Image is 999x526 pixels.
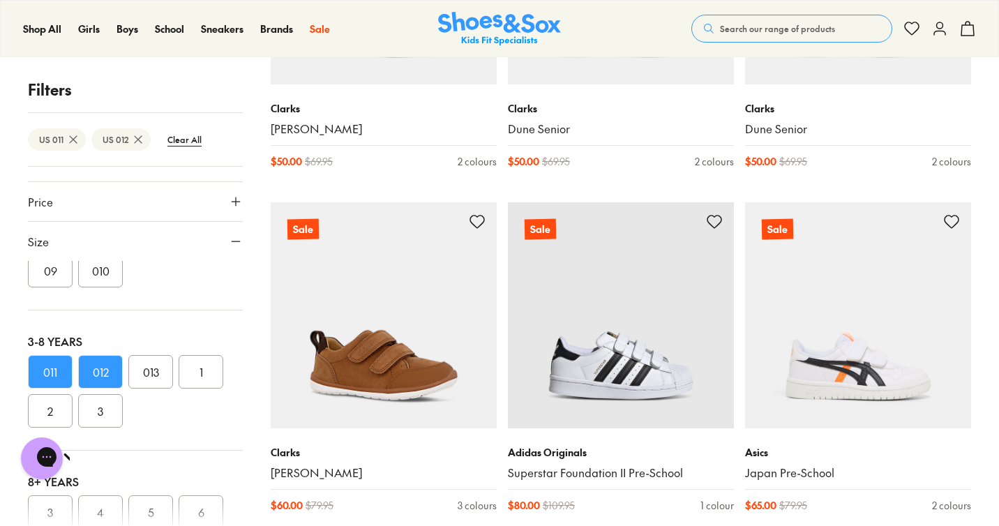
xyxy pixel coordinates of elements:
[508,101,734,116] p: Clarks
[179,355,223,389] button: 1
[305,154,333,169] span: $ 69.95
[310,22,330,36] a: Sale
[271,445,497,460] p: Clarks
[542,154,570,169] span: $ 69.95
[508,121,734,137] a: Dune Senior
[28,193,53,210] span: Price
[745,121,971,137] a: Dune Senior
[78,22,100,36] a: Girls
[271,498,303,513] span: $ 60.00
[28,254,73,287] button: 09
[525,219,556,240] p: Sale
[932,154,971,169] div: 2 colours
[745,154,776,169] span: $ 50.00
[117,22,138,36] a: Boys
[508,445,734,460] p: Adidas Originals
[78,394,123,428] button: 3
[28,333,243,350] div: 3-8 Years
[306,498,333,513] span: $ 79.95
[508,202,734,428] a: Sale
[762,219,793,240] p: Sale
[700,498,734,513] div: 1 colour
[28,473,243,490] div: 8+ Years
[458,498,497,513] div: 3 colours
[745,498,776,513] span: $ 65.00
[271,154,302,169] span: $ 50.00
[28,222,243,261] button: Size
[271,465,497,481] a: [PERSON_NAME]
[508,154,539,169] span: $ 50.00
[91,128,151,151] btn: US 012
[28,182,243,221] button: Price
[508,465,734,481] a: Superstar Foundation II Pre-School
[543,498,575,513] span: $ 109.95
[691,15,892,43] button: Search our range of products
[156,127,213,152] btn: Clear All
[695,154,734,169] div: 2 colours
[438,12,561,46] img: SNS_Logo_Responsive.svg
[271,202,497,428] a: Sale
[720,22,835,35] span: Search our range of products
[271,101,497,116] p: Clarks
[932,498,971,513] div: 2 colours
[23,22,61,36] a: Shop All
[745,101,971,116] p: Clarks
[458,154,497,169] div: 2 colours
[28,394,73,428] button: 2
[14,433,70,484] iframe: Gorgias live chat messenger
[28,233,49,250] span: Size
[287,219,319,240] p: Sale
[260,22,293,36] a: Brands
[201,22,243,36] a: Sneakers
[438,12,561,46] a: Shoes & Sox
[271,121,497,137] a: [PERSON_NAME]
[78,355,123,389] button: 012
[28,78,243,101] p: Filters
[508,498,540,513] span: $ 80.00
[745,202,971,428] a: Sale
[78,254,123,287] button: 010
[745,445,971,460] p: Asics
[128,355,173,389] button: 013
[745,465,971,481] a: Japan Pre-School
[155,22,184,36] a: School
[779,498,807,513] span: $ 79.95
[779,154,807,169] span: $ 69.95
[28,128,86,151] btn: US 011
[28,355,73,389] button: 011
